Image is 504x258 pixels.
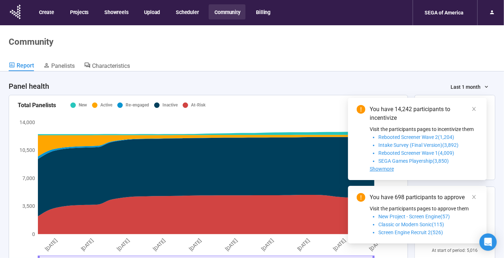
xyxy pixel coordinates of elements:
button: Scheduler [170,4,204,19]
tspan: 3,500 [22,203,35,209]
tspan: [DATE] [296,237,311,252]
span: Showmore [370,166,394,172]
span: New Project - Screen Engine(57) [378,214,450,219]
div: Open Intercom Messenger [479,233,497,251]
span: Intake Survey (Final Version)(3,892) [378,142,459,148]
tspan: [DATE] [368,237,383,252]
div: At start of period: 5,016 [423,247,486,254]
span: Panelists [51,62,75,69]
div: Re-engaged [126,102,149,109]
tspan: [DATE] [188,237,203,252]
tspan: [DATE] [152,237,166,252]
span: close [472,194,477,200]
div: You have 698 participants to approve [370,193,478,202]
tspan: [DATE] [116,237,130,252]
div: At-Risk [191,102,205,109]
button: Community [209,4,245,19]
a: Panelists [43,62,75,71]
div: You have 14,242 participants to incentivize [370,105,478,122]
h4: Panel health [9,81,49,91]
span: Last 1 month [451,83,481,91]
span: Characteristics [92,62,130,69]
div: SEGA of America [420,6,468,19]
button: Last 1 month [445,81,495,93]
span: close [472,106,477,111]
div: Total Panelists [18,101,56,110]
span: Screen Engine Recruit 2(526) [378,229,443,235]
button: Projects [64,4,94,19]
span: exclamation-circle [357,193,365,202]
tspan: 14,000 [19,119,35,125]
tspan: [DATE] [44,237,58,252]
button: Showreels [99,4,133,19]
tspan: 0 [32,231,35,237]
span: Classic or Modern Sonic(115) [378,222,444,227]
p: Visit the participants pages to incentivize them [370,125,478,133]
span: Rebooted Screener Wave 2(1,204) [378,134,454,140]
a: Characteristics [84,62,130,71]
tspan: [DATE] [260,237,275,252]
button: Create [33,4,59,19]
tspan: [DATE] [224,237,239,252]
tspan: 7,000 [22,175,35,181]
a: Report [9,62,34,71]
span: Report [17,62,34,69]
p: Visit the participants pages to approve them [370,205,478,213]
button: Upload [138,4,165,19]
div: New [79,102,87,109]
span: exclamation-circle [357,105,365,114]
h1: Community [9,37,53,47]
div: Active [100,102,112,109]
tspan: [DATE] [332,237,347,252]
tspan: 10,500 [19,147,35,153]
tspan: [DATE] [80,237,94,252]
span: SEGA Games Playership(3,850) [378,158,449,164]
div: Inactive [162,102,178,109]
span: Rebooted Screener Wave 1(4,009) [378,150,454,156]
button: Billing [251,4,276,19]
